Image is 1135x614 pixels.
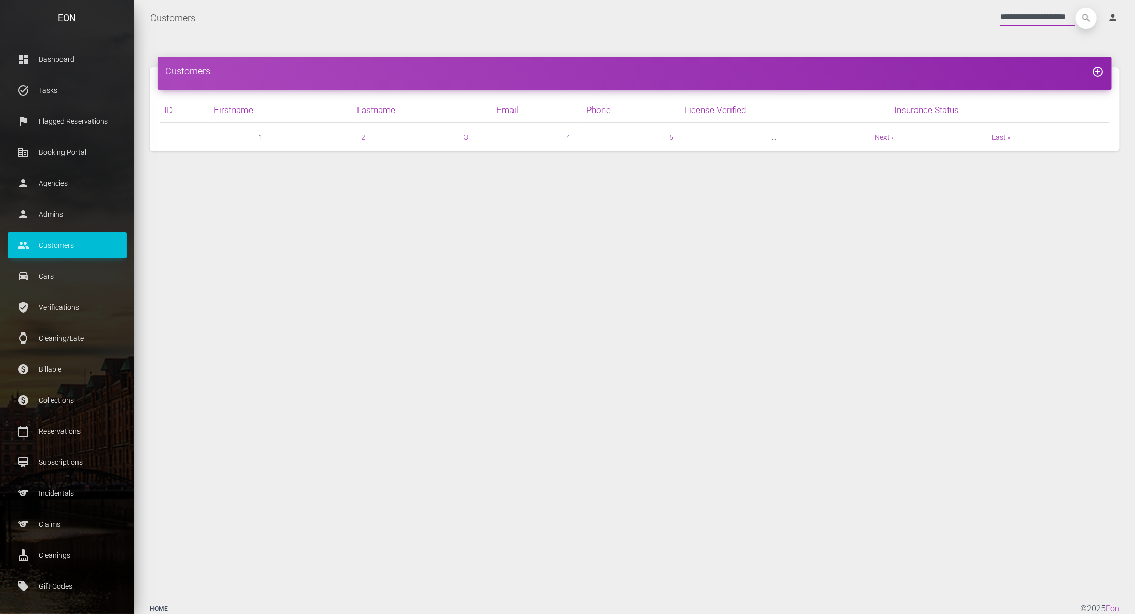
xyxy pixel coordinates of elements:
[160,98,210,123] th: ID
[353,98,493,123] th: Lastname
[492,98,582,123] th: Email
[992,133,1010,141] a: Last »
[160,131,1109,144] nav: pager
[8,46,127,72] a: dashboard Dashboard
[567,133,571,141] a: 4
[15,145,119,160] p: Booking Portal
[15,176,119,191] p: Agencies
[8,356,127,382] a: paid Billable
[150,5,195,31] a: Customers
[680,98,890,123] th: License Verified
[15,516,119,532] p: Claims
[15,269,119,284] p: Cars
[15,578,119,594] p: Gift Codes
[8,108,127,134] a: flag Flagged Reservations
[8,449,127,475] a: card_membership Subscriptions
[8,170,127,196] a: person Agencies
[669,133,673,141] a: 5
[361,133,365,141] a: 2
[15,330,119,346] p: Cleaning/Late
[15,207,119,222] p: Admins
[15,300,119,315] p: Verifications
[15,114,119,129] p: Flagged Reservations
[15,547,119,563] p: Cleanings
[8,232,127,258] a: people Customers
[1100,8,1127,28] a: person
[1106,604,1120,613] a: Eon
[165,65,1104,77] h4: Customers
[890,98,1109,123] th: Insurance Status
[15,392,119,408] p: Collections
[8,573,127,599] a: local_offer Gift Codes
[259,131,263,144] span: 1
[8,139,127,165] a: corporate_fare Booking Portal
[15,423,119,439] p: Reservations
[8,77,127,103] a: task_alt Tasks
[464,133,468,141] a: 3
[583,98,680,123] th: Phone
[8,263,127,289] a: drive_eta Cars
[875,133,894,141] a: Next ›
[15,83,119,98] p: Tasks
[8,294,127,320] a: verified_user Verifications
[8,511,127,537] a: sports Claims
[15,454,119,470] p: Subscriptions
[8,418,127,444] a: calendar_today Reservations
[1092,66,1104,76] a: add_circle_outline
[772,131,776,144] span: …
[210,98,353,123] th: Firstname
[1108,12,1118,23] i: person
[1092,66,1104,78] i: add_circle_outline
[15,361,119,377] p: Billable
[8,325,127,351] a: watch Cleaning/Late
[1076,8,1097,29] button: search
[8,542,127,568] a: cleaning_services Cleanings
[15,52,119,67] p: Dashboard
[8,387,127,413] a: paid Collections
[15,238,119,253] p: Customers
[8,480,127,506] a: sports Incidentals
[8,201,127,227] a: person Admins
[15,485,119,501] p: Incidentals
